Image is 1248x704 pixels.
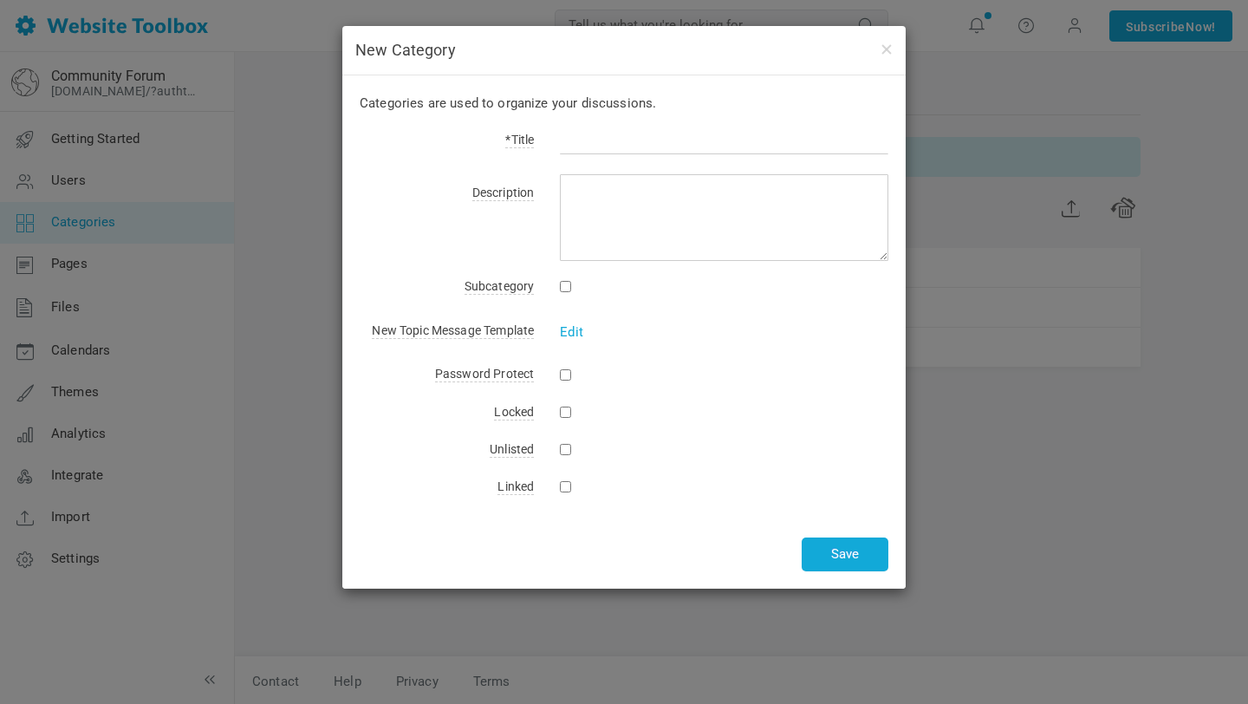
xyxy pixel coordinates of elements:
span: *Title [505,133,534,148]
button: Save [802,538,888,571]
p: Categories are used to organize your discussions. [360,93,888,114]
span: Linked [497,479,534,495]
a: Edit [560,324,583,340]
span: Unlisted [490,442,534,458]
span: New Topic Message Template [372,323,534,339]
span: Description [472,186,535,201]
span: Password Protect [435,367,534,382]
span: Subcategory [465,279,535,295]
h4: New Category [355,39,893,62]
span: Locked [494,405,534,420]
